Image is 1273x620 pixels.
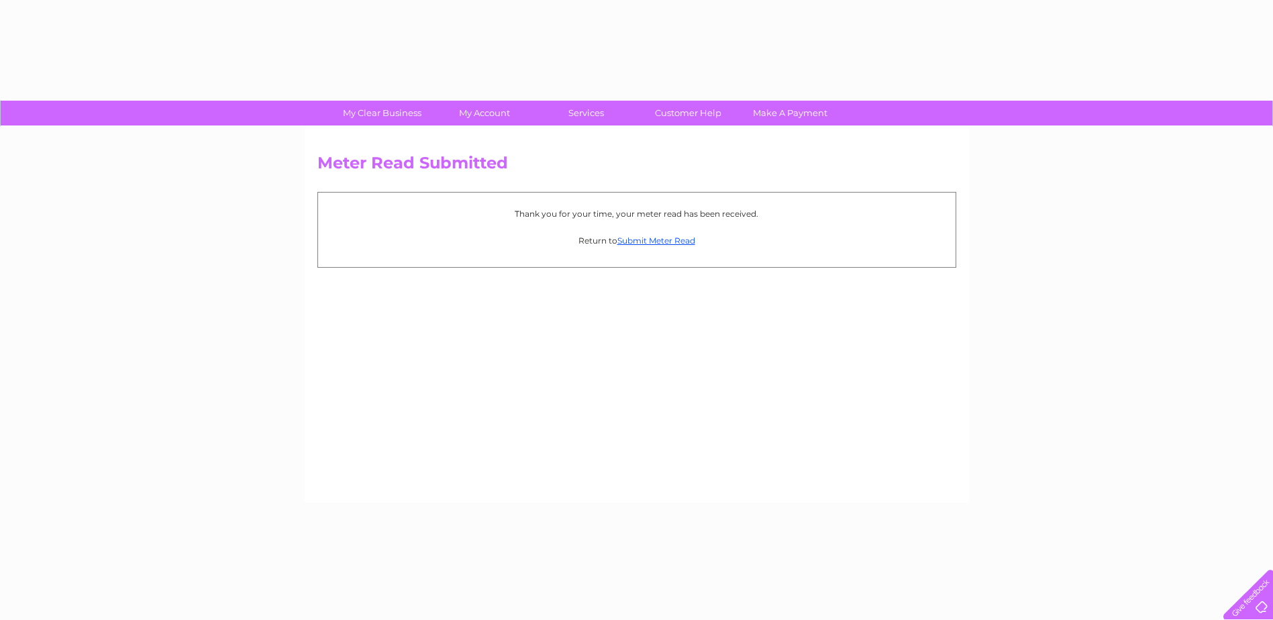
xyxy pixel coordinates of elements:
a: Submit Meter Read [617,236,695,246]
p: Thank you for your time, your meter read has been received. [325,207,949,220]
h2: Meter Read Submitted [317,154,956,179]
a: Make A Payment [735,101,846,125]
a: My Account [429,101,540,125]
a: Services [531,101,642,125]
a: Customer Help [633,101,744,125]
p: Return to [325,234,949,247]
a: My Clear Business [327,101,438,125]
